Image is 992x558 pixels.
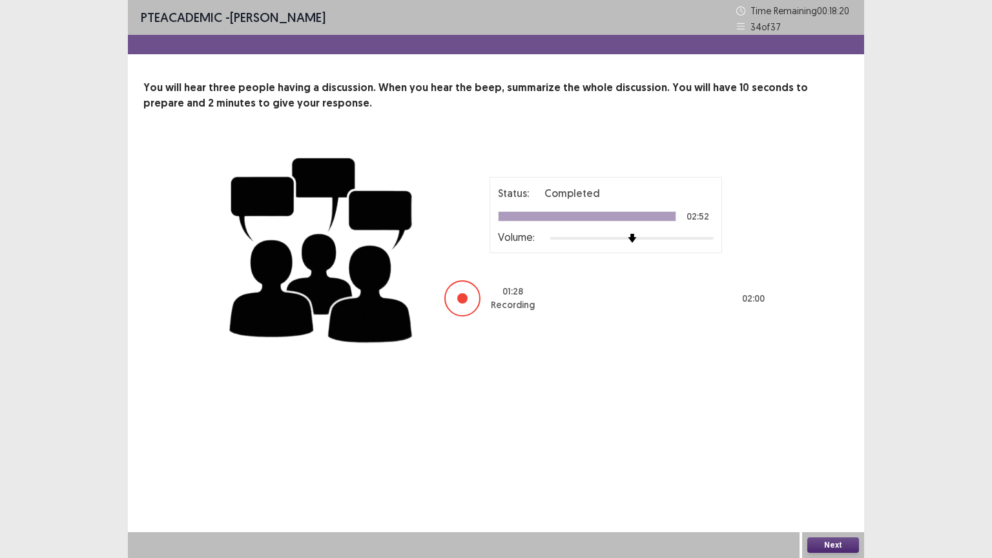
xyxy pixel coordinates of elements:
[750,20,781,34] p: 34 of 37
[544,185,600,201] p: Completed
[807,537,859,553] button: Next
[498,185,529,201] p: Status:
[141,8,325,27] p: - [PERSON_NAME]
[502,285,523,298] p: 01 : 28
[225,142,418,353] img: group-discussion
[498,229,535,245] p: Volume:
[750,4,851,17] p: Time Remaining 00 : 18 : 20
[141,9,222,25] span: PTE academic
[143,80,849,111] p: You will hear three people having a discussion. When you hear the beep, summarize the whole discu...
[628,234,637,243] img: arrow-thumb
[491,298,535,312] p: Recording
[742,292,765,305] p: 02 : 00
[687,212,709,221] p: 02:52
